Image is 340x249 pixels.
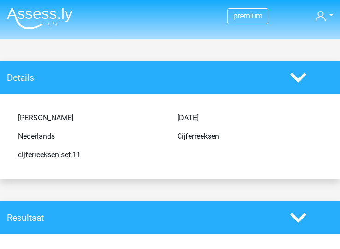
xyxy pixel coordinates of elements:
[11,149,170,160] div: cijferreeksen set 11
[233,12,262,20] span: premium
[11,131,170,142] div: Nederlands
[7,213,276,223] h4: Resultaat
[11,113,170,124] div: [PERSON_NAME]
[170,113,329,124] div: [DATE]
[170,131,329,142] div: Cijferreeksen
[7,72,276,83] h4: Details
[7,7,72,29] img: Assessly
[228,10,268,22] a: premium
